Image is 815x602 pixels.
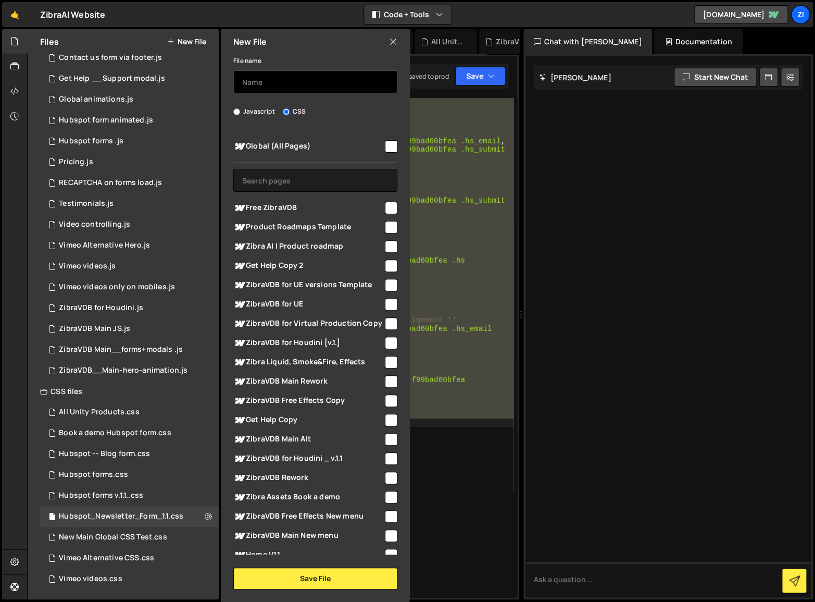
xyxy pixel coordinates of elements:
input: Search pages [233,169,397,192]
h2: New File [233,36,267,47]
div: 12773/36012.js [40,193,219,214]
button: Code + Tools [364,5,452,24]
div: 12773/37682.js [40,318,219,339]
div: All Unity products animation.js [431,36,465,47]
div: Contact us form via footer.js [59,53,162,63]
div: 12773/35708.js [40,214,219,235]
div: Hubspot forms v.1.1..css [59,491,143,500]
div: Hubspot forms.css [59,470,128,480]
div: 12773/33736.css [40,423,219,444]
div: Vimeo Alternative CSS.css [59,554,154,563]
div: 12773/33626.js [40,256,219,277]
div: CSS files [28,381,219,402]
div: Vimeo videos only on mobiles.js [59,282,175,292]
span: ZibraVDB for Houdini _ v.1.1 [233,452,383,465]
div: Book a demo Hubspot form.css [59,428,171,438]
span: ZibraVDB Main Alt [233,433,383,446]
button: New File [167,38,206,46]
div: Testimonials.js [59,199,114,208]
div: 12773/39161.js [40,47,219,68]
input: Javascript [233,108,240,115]
div: 12773/36909.css [40,506,219,527]
div: Vimeo videos.css [59,574,122,584]
span: Zibra Liquid, Smoke&Fire, Effects [233,356,383,368]
div: ZibraVDB Main__forms+modals .js [59,345,183,354]
div: New Main Global CSS Test.css [59,533,167,542]
div: ZibraVDB for Houdini.js [59,303,143,313]
label: File name [233,56,261,66]
span: ZibraVDB Rework [233,472,383,484]
span: ZibraVDB Free Effects Copy [233,395,383,407]
div: 12773/34071.css [40,548,219,569]
h2: Files [40,36,59,47]
span: Home V1.1 [233,549,383,561]
div: 12773/35966.js [40,277,219,298]
div: Hubspot -- Blog form.css [59,449,150,459]
div: Hubspot forms .js [59,137,123,146]
span: Zibra AI | Product roadmap [233,240,383,253]
div: ZibraVDB Main__forms+modals .js [496,36,529,47]
div: 12773/35046.js [40,152,219,173]
div: 12773/35979.css [40,527,219,548]
div: 12773/34070.js [40,235,219,256]
label: CSS [283,106,306,117]
span: ZibraVDB Main Rework [233,375,383,388]
div: Hubspot_Newsletter_Form_1.1.css [59,512,183,521]
span: ZibraVDB for Houdini [v.1.] [233,337,383,349]
div: ZibraAI Website [40,8,105,21]
span: ZibraVDB for UE [233,298,383,311]
div: 12773/38435.js [40,360,219,381]
div: Chat with [PERSON_NAME] [523,29,653,54]
span: ZibraVDB for Virtual Production Copy [233,317,383,330]
div: Global animations.js [59,95,133,104]
span: ZibraVDB Free Effects New menu [233,510,383,523]
a: 🤙 [2,2,28,27]
button: Save File [233,568,397,589]
div: Video controlling.js [59,220,130,229]
div: Vimeo videos.js [59,262,116,271]
div: 12773/37685.js [40,339,219,360]
div: Hubspot form animated.js [59,116,153,125]
div: 12773/33625.css [40,569,219,589]
div: Not saved to prod [397,72,449,81]
input: CSS [283,108,290,115]
a: Zi [791,5,810,24]
label: Javascript [233,106,275,117]
div: Get Help __ Support modal.js [59,74,165,83]
span: Get Help Copy 2 [233,260,383,272]
div: 12773/34699.css [40,464,219,485]
span: ZibraVDB for UE versions Template [233,279,383,291]
span: ZibraVDB Main New menu [233,530,383,542]
span: Free ZibraVDB [233,202,383,214]
div: 12773/33695.js [40,89,219,110]
div: 12773/36905.css [40,485,219,506]
div: 12773/40878.css [40,402,219,423]
span: Product Roadmaps Template [233,221,383,234]
div: 12773/39362.js [40,68,219,89]
input: Name [233,70,397,93]
div: 12773/35462.js [40,298,219,318]
div: Vimeo Alternative Hero.js [59,241,150,250]
span: Get Help Copy [233,414,383,426]
button: Save [455,67,506,85]
div: ZibraVDB__Main-hero-animation.js [59,366,187,375]
div: 12773/39374.js [40,110,219,131]
div: All Unity Products.css [59,408,140,417]
button: Start new chat [674,68,757,87]
h2: [PERSON_NAME] [539,72,611,82]
a: [DOMAIN_NAME] [694,5,788,24]
div: 12773/34926.css [40,444,219,464]
div: Documentation [654,29,742,54]
span: Global (All Pages) [233,140,383,153]
span: Zibra Assets Book a demo [233,491,383,503]
div: ZibraVDB Main JS.js [59,324,130,334]
div: 12773/35012.js [40,131,219,152]
div: 12773/36325.js [40,173,219,193]
div: Pricing.js [59,157,93,167]
div: RECAPTCHA on forms load.js [59,178,162,188]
